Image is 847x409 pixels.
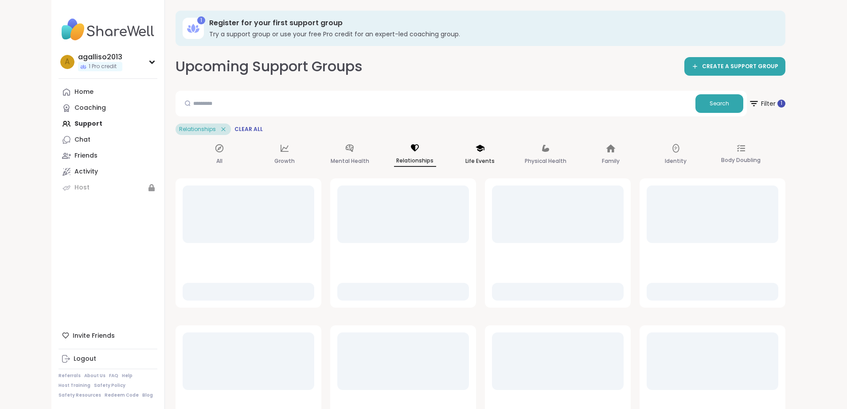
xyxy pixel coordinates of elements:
[59,100,157,116] a: Coaching
[209,30,773,39] h3: Try a support group or use your free Pro credit for an expert-led coaching group.
[209,18,773,28] h3: Register for your first support group
[74,167,98,176] div: Activity
[602,156,620,166] p: Family
[89,63,117,70] span: 1 Pro credit
[179,126,216,133] span: Relationships
[74,183,90,192] div: Host
[84,373,105,379] a: About Us
[78,52,122,62] div: agalliso2013
[465,156,495,166] p: Life Events
[65,56,70,68] span: a
[122,373,133,379] a: Help
[74,151,98,160] div: Friends
[710,100,729,108] span: Search
[74,355,96,363] div: Logout
[216,156,222,166] p: All
[394,155,436,167] p: Relationships
[684,57,785,76] a: CREATE A SUPPORT GROUP
[665,156,687,166] p: Identity
[525,156,566,166] p: Physical Health
[74,104,106,112] div: Coaching
[702,63,778,70] span: CREATE A SUPPORT GROUP
[94,382,125,389] a: Safety Policy
[109,373,118,379] a: FAQ
[176,57,363,77] h2: Upcoming Support Groups
[59,148,157,164] a: Friends
[197,16,205,24] div: 1
[59,392,101,398] a: Safety Resources
[105,392,139,398] a: Redeem Code
[59,164,157,180] a: Activity
[781,100,782,107] span: 1
[695,94,743,113] button: Search
[749,91,785,116] button: Filter 1
[721,155,761,166] p: Body Doubling
[331,156,369,166] p: Mental Health
[59,382,90,389] a: Host Training
[59,328,157,343] div: Invite Friends
[59,132,157,148] a: Chat
[274,156,295,166] p: Growth
[59,14,157,45] img: ShareWell Nav Logo
[59,351,157,367] a: Logout
[749,93,785,114] span: Filter
[74,135,90,144] div: Chat
[59,84,157,100] a: Home
[59,373,81,379] a: Referrals
[74,88,94,96] div: Home
[234,126,263,133] span: Clear All
[59,180,157,196] a: Host
[142,392,153,398] a: Blog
